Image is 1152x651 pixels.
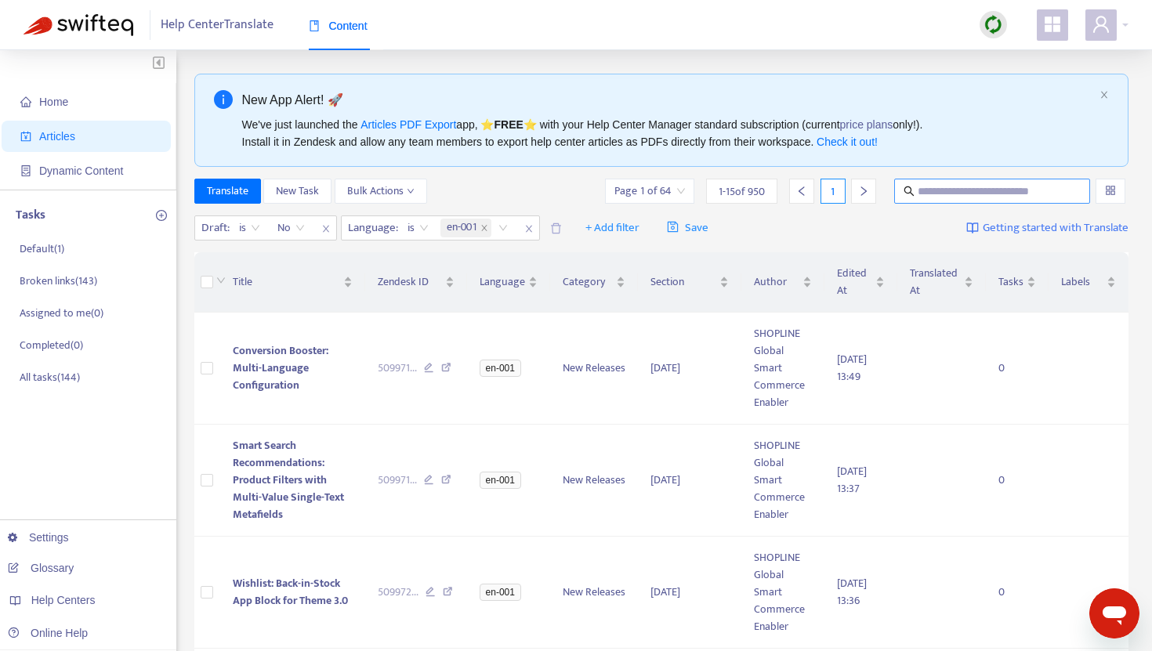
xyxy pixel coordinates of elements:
p: Tasks [16,206,45,225]
a: Online Help [8,627,88,639]
img: sync.dc5367851b00ba804db3.png [984,15,1003,34]
div: We've just launched the app, ⭐ ⭐️ with your Help Center Manager standard subscription (current on... [242,116,1094,150]
span: close [480,224,488,232]
span: Language : [342,216,400,240]
td: SHOPLINE Global Smart Commerce Enabler [741,537,824,649]
span: + Add filter [585,219,639,237]
span: en-001 [480,472,521,489]
span: Author [754,273,799,291]
span: Labels [1061,273,1103,291]
th: Title [220,252,365,313]
button: saveSave [655,215,720,241]
p: Assigned to me ( 0 ) [20,305,103,321]
p: All tasks ( 144 ) [20,369,80,385]
td: [DATE] [638,537,742,649]
span: save [667,221,679,233]
th: Author [741,252,824,313]
td: 0 [986,537,1049,649]
span: [DATE] 13:49 [837,350,867,385]
td: [DATE] [638,425,742,537]
th: Category [550,252,638,313]
span: is [408,216,429,240]
span: [DATE] 13:37 [837,462,867,497]
span: Dynamic Content [39,165,123,177]
span: Conversion Booster: Multi-Language Configuration [233,342,328,394]
span: appstore [1043,15,1062,34]
span: user [1092,15,1110,34]
td: New Releases [550,425,638,537]
span: 1 - 15 of 950 [719,183,765,200]
span: No [277,216,305,240]
a: Glossary [8,562,74,574]
span: home [20,96,31,107]
span: en-001 [480,360,521,377]
span: Translated At [910,265,961,299]
span: close [519,219,539,238]
td: [DATE] [638,313,742,425]
span: delete [550,222,562,234]
span: Bulk Actions [347,183,415,200]
th: Language [467,252,550,313]
span: down [216,276,226,285]
iframe: メッセージングウィンドウを開くボタン [1089,588,1139,638]
a: Getting started with Translate [966,215,1128,241]
td: SHOPLINE Global Smart Commerce Enabler [741,425,824,537]
span: 509971 ... [378,360,417,377]
th: Section [638,252,742,313]
td: 0 [986,313,1049,425]
td: SHOPLINE Global Smart Commerce Enabler [741,313,824,425]
span: Language [480,273,525,291]
button: close [1099,90,1109,100]
th: Zendesk ID [365,252,467,313]
a: price plans [840,118,893,131]
span: Edited At [837,265,872,299]
span: Help Centers [31,594,96,606]
span: en-001 [447,219,477,237]
span: info-circle [214,90,233,109]
th: Labels [1049,252,1128,313]
p: Broken links ( 143 ) [20,273,97,289]
span: Section [650,273,717,291]
span: Title [233,273,340,291]
button: Translate [194,179,261,204]
td: New Releases [550,537,638,649]
span: Home [39,96,68,108]
a: Articles PDF Export [360,118,456,131]
span: [DATE] 13:36 [837,574,867,609]
a: Check it out! [817,136,878,148]
span: right [858,186,869,197]
span: down [407,187,415,195]
span: 509972 ... [378,584,418,601]
span: Wishlist: Back-in-Stock App Block for Theme 3.0 [233,574,348,609]
span: left [796,186,807,197]
span: container [20,165,31,176]
span: Zendesk ID [378,273,442,291]
span: search [904,186,915,197]
span: en-001 [440,219,491,237]
b: FREE [494,118,523,131]
span: Save [667,219,708,237]
span: Getting started with Translate [983,219,1128,237]
div: 1 [821,179,846,204]
span: Smart Search Recommendations: Product Filters with Multi-Value Single-Text Metafields [233,436,344,523]
span: 509971 ... [378,472,417,489]
span: Articles [39,130,75,143]
th: Tasks [986,252,1049,313]
span: plus-circle [156,210,167,221]
td: New Releases [550,313,638,425]
span: Content [309,20,368,32]
span: is [239,216,260,240]
button: + Add filter [574,215,651,241]
span: Category [563,273,613,291]
td: 0 [986,425,1049,537]
span: close [316,219,336,238]
img: Swifteq [24,14,133,36]
span: Help Center Translate [161,10,274,40]
span: New Task [276,183,319,200]
p: Default ( 1 ) [20,241,64,257]
th: Edited At [824,252,897,313]
th: Translated At [897,252,986,313]
span: close [1099,90,1109,99]
a: Settings [8,531,69,544]
span: account-book [20,131,31,142]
